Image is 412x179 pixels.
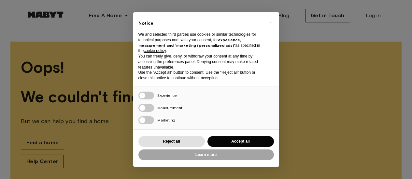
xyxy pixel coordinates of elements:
[157,93,177,98] span: Experience
[138,37,241,48] strong: experience, measurement and “marketing (personalized ads)”
[138,149,274,160] button: Learn more
[138,70,263,81] p: Use the “Accept all” button to consent. Use the “Reject all” button or close this notice to conti...
[157,118,175,122] span: Marketing
[138,32,263,54] p: We and selected third parties use cookies or similar technologies for technical purposes and, wit...
[138,136,205,147] button: Reject all
[144,48,166,53] a: cookie policy
[207,136,274,147] button: Accept all
[265,18,276,28] button: Close this notice
[157,105,182,110] span: Measurement
[269,19,272,27] span: ×
[138,54,263,70] p: You can freely give, deny, or withdraw your consent at any time by accessing the preferences pane...
[138,20,263,27] h2: Notice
